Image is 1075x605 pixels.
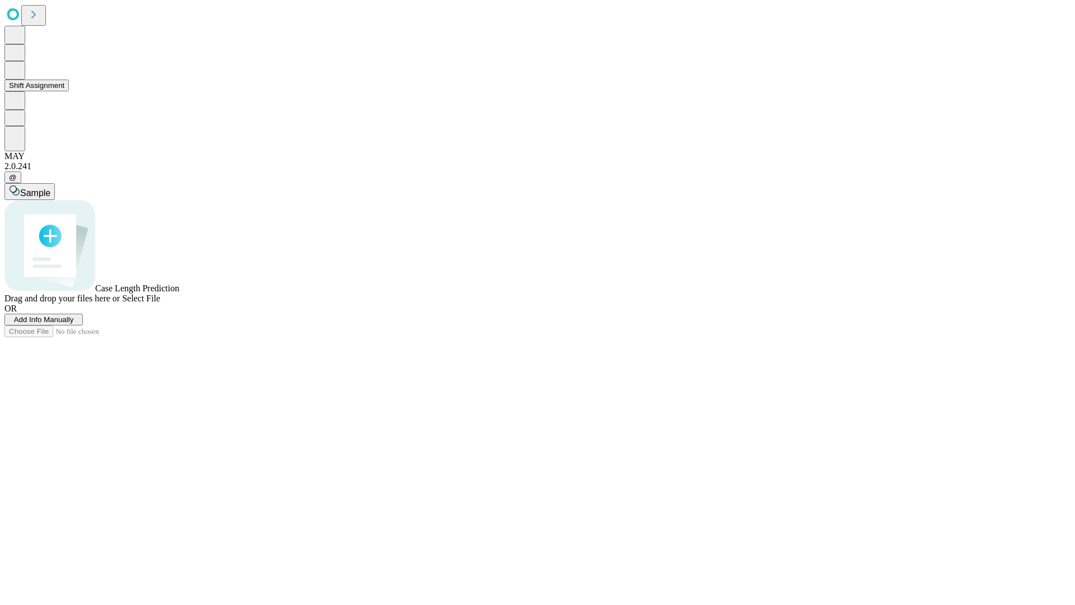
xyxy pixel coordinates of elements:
[4,183,55,200] button: Sample
[122,294,160,303] span: Select File
[95,283,179,293] span: Case Length Prediction
[4,161,1071,171] div: 2.0.241
[20,188,50,198] span: Sample
[4,151,1071,161] div: MAY
[14,315,74,324] span: Add Info Manually
[4,171,21,183] button: @
[4,304,17,313] span: OR
[4,294,120,303] span: Drag and drop your files here or
[4,314,83,325] button: Add Info Manually
[9,173,17,182] span: @
[4,80,69,91] button: Shift Assignment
